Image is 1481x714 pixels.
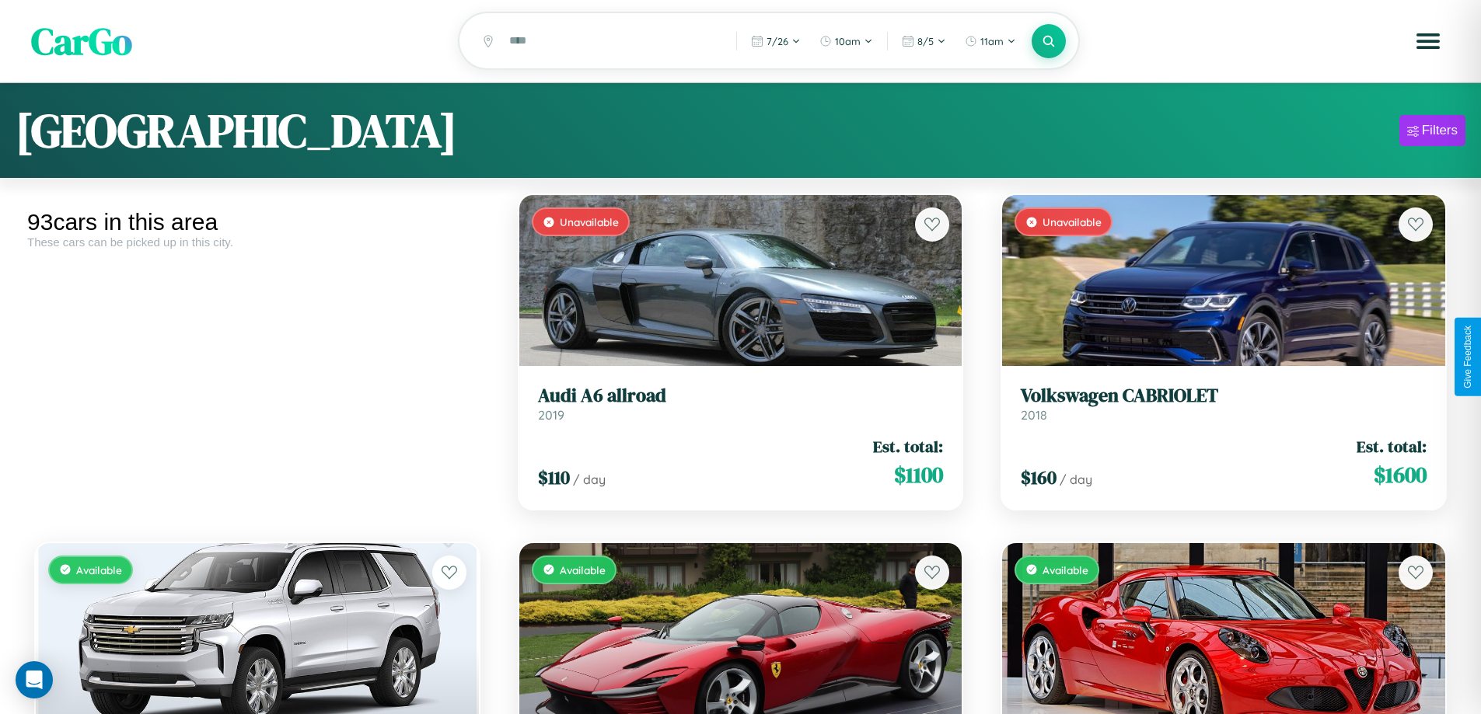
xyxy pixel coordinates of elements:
span: 8 / 5 [917,35,934,47]
button: 10am [812,29,881,54]
button: Filters [1399,115,1465,146]
span: CarGo [31,16,132,67]
span: 11am [980,35,1004,47]
span: Available [76,563,122,576]
span: Est. total: [873,435,943,458]
span: $ 1100 [894,459,943,490]
a: Audi A6 allroad2019 [538,385,944,423]
span: Unavailable [1043,215,1102,228]
span: $ 110 [538,465,570,490]
span: Unavailable [560,215,619,228]
button: 8/5 [894,29,954,54]
button: 11am [957,29,1024,54]
span: / day [573,472,606,487]
span: / day [1060,472,1092,487]
div: 93 cars in this area [27,209,487,235]
h1: [GEOGRAPHIC_DATA] [16,99,457,162]
div: Open Intercom Messenger [16,661,53,698]
h3: Volkswagen CABRIOLET [1021,385,1427,407]
span: 2018 [1021,407,1047,423]
div: Give Feedback [1462,326,1473,388]
a: Volkswagen CABRIOLET2018 [1021,385,1427,423]
span: Available [1043,563,1088,576]
button: 7/26 [743,29,809,54]
span: 7 / 26 [767,35,788,47]
span: Est. total: [1357,435,1427,458]
span: $ 160 [1021,465,1057,490]
h3: Audi A6 allroad [538,385,944,407]
span: $ 1600 [1374,459,1427,490]
div: Filters [1422,123,1458,138]
div: These cars can be picked up in this city. [27,235,487,249]
span: Available [560,563,606,576]
button: Open menu [1406,19,1450,63]
span: 2019 [538,407,564,423]
span: 10am [835,35,861,47]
